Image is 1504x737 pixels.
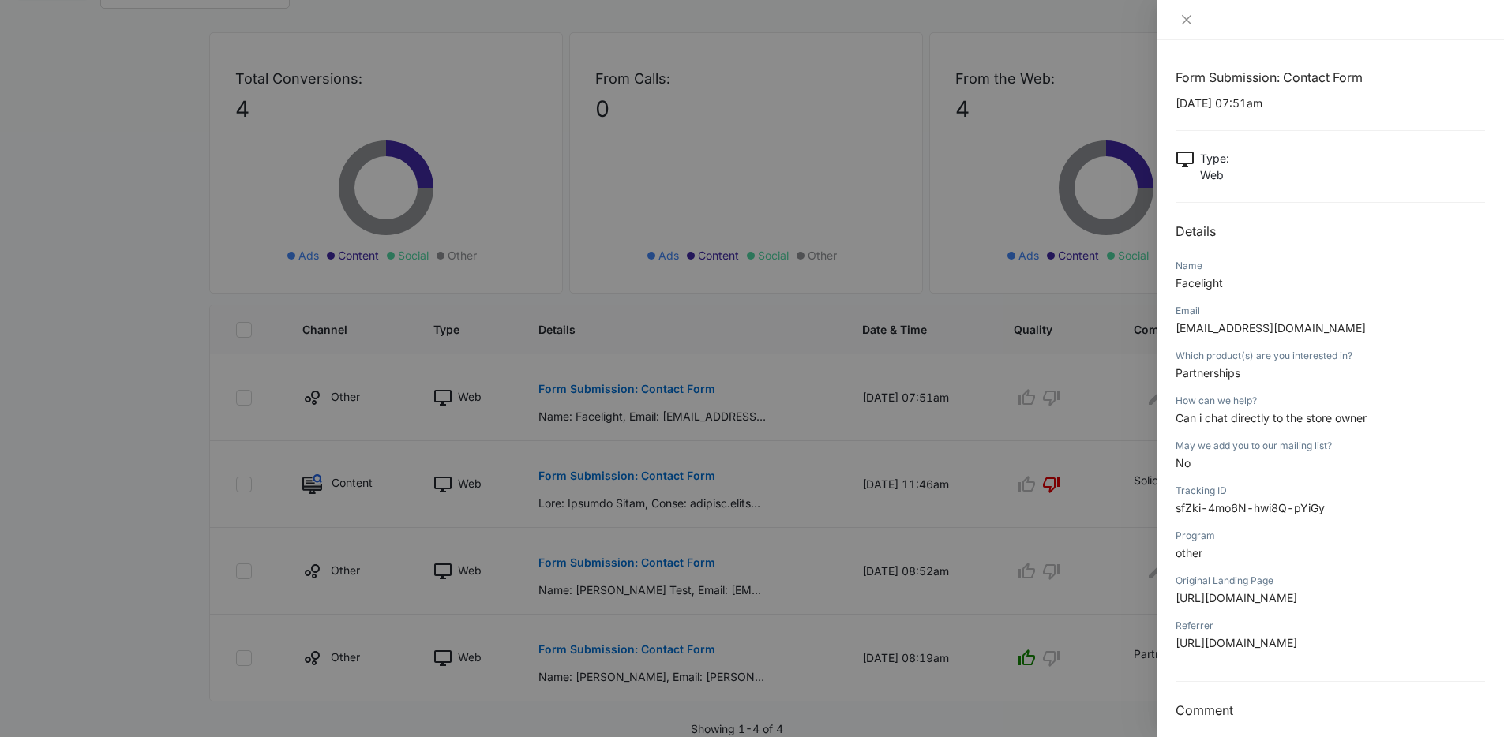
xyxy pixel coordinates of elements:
[1200,150,1229,166] p: Type :
[1176,484,1485,498] div: Tracking ID
[1176,321,1366,335] span: [EMAIL_ADDRESS][DOMAIN_NAME]
[1176,411,1367,425] span: Can i chat directly to the store owner
[1176,591,1297,604] span: [URL][DOMAIN_NAME]
[1176,546,1202,559] span: other
[1176,456,1191,470] span: No
[1176,259,1485,273] div: Name
[1176,529,1485,543] div: Program
[1176,701,1485,720] h3: Comment
[1176,304,1485,318] div: Email
[1176,394,1485,408] div: How can we help?
[1176,636,1297,649] span: [URL][DOMAIN_NAME]
[1176,366,1240,380] span: Partnerships
[1176,95,1485,111] p: [DATE] 07:51am
[1176,222,1485,241] h2: Details
[1176,501,1325,514] span: sfZki-4mo6N-hwi8Q-pYiGy
[1176,574,1485,588] div: Original Landing Page
[1200,166,1229,183] p: Web
[1176,439,1485,453] div: May we add you to our mailing list?
[1176,619,1485,633] div: Referrer
[1180,13,1193,26] span: close
[1176,349,1485,363] div: Which product(s) are you interested in?
[1176,276,1223,290] span: Facelight
[1176,13,1198,27] button: Close
[1176,68,1485,87] h1: Form Submission: Contact Form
